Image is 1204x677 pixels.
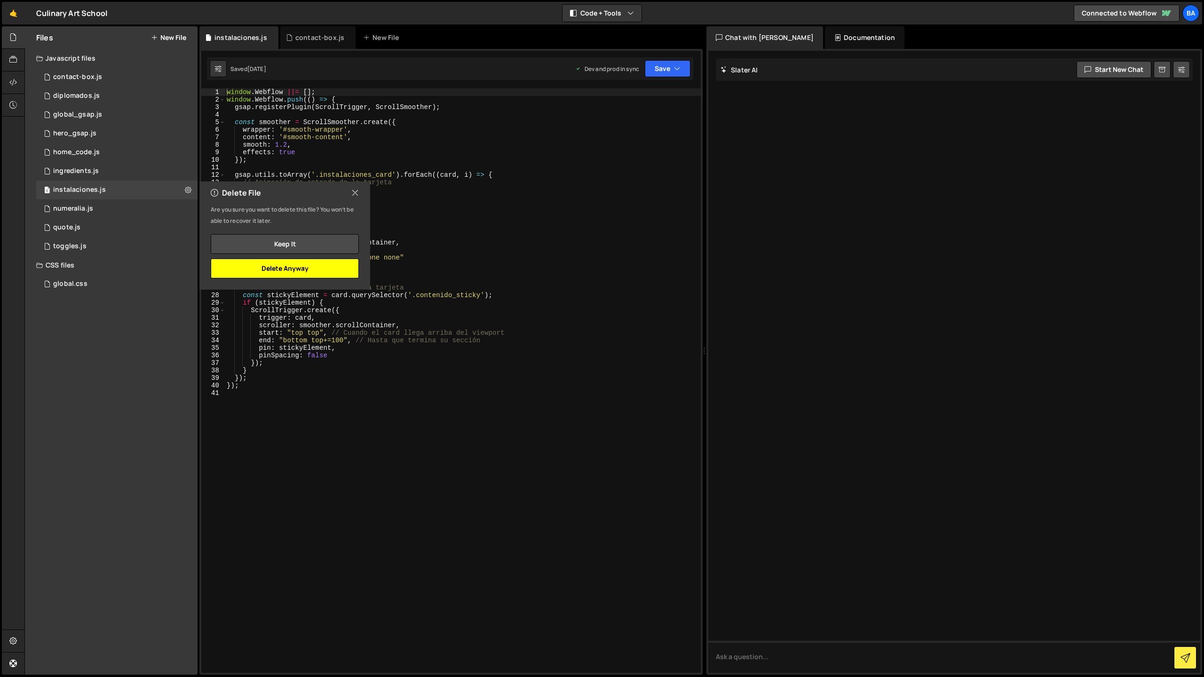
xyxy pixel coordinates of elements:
[201,367,225,374] div: 38
[825,26,904,49] div: Documentation
[36,275,198,293] div: 15007/42038.css
[201,344,225,352] div: 35
[53,167,99,175] div: ingredients.js
[211,204,359,227] p: Are you sure you want to delete this file? You won’t be able to recover it later.
[201,96,225,103] div: 2
[36,8,107,19] div: Culinary Art School
[36,143,198,162] div: 15007/39339.js
[53,223,80,232] div: quote.js
[2,2,25,24] a: 🤙
[44,187,50,195] span: 1
[211,188,261,198] h2: Delete File
[201,307,225,314] div: 30
[201,179,225,186] div: 13
[201,111,225,118] div: 4
[201,118,225,126] div: 5
[214,33,267,42] div: instalaciones.js
[36,68,198,87] div: contact-box.js
[201,164,225,171] div: 11
[363,33,403,42] div: New File
[201,156,225,164] div: 10
[562,5,642,22] button: Code + Tools
[53,73,102,81] div: contact-box.js
[53,280,87,288] div: global.css
[36,181,198,199] div: 15007/42652.js
[1077,61,1151,78] button: Start new chat
[201,322,225,329] div: 32
[295,33,344,42] div: contact-box.js
[201,134,225,141] div: 7
[201,382,225,389] div: 40
[53,242,87,251] div: toggles.js
[645,60,690,77] button: Save
[201,299,225,307] div: 29
[201,329,225,337] div: 33
[211,234,359,254] button: Keep it
[53,148,100,157] div: home_code.js
[211,259,359,278] button: Delete Anyway
[25,49,198,68] div: Javascript files
[53,129,96,138] div: hero_gsap.js
[201,149,225,156] div: 9
[36,162,198,181] div: 15007/40941.js
[53,205,93,213] div: numeralia.js
[201,171,225,179] div: 12
[25,256,198,275] div: CSS files
[201,359,225,367] div: 37
[151,34,186,41] button: New File
[201,337,225,344] div: 34
[201,314,225,322] div: 31
[53,92,100,100] div: diplomados.js
[53,110,102,119] div: global_gsap.js
[201,103,225,111] div: 3
[247,65,266,73] div: [DATE]
[201,374,225,382] div: 39
[53,186,106,194] div: instalaciones.js
[230,65,266,73] div: Saved
[36,237,198,256] div: 15007/42269.js
[201,352,225,359] div: 36
[36,32,53,43] h2: Files
[1074,5,1180,22] a: Connected to Webflow
[36,218,198,237] div: 15007/43268.js
[201,141,225,149] div: 8
[36,199,198,218] div: 15007/42235.js
[721,65,758,74] h2: Slater AI
[1182,5,1199,22] a: Ba
[36,105,198,124] div: 15007/39144.js
[706,26,823,49] div: Chat with [PERSON_NAME]
[201,126,225,134] div: 6
[36,124,198,143] div: 15007/39147.js
[201,291,225,299] div: 28
[575,65,639,73] div: Dev and prod in sync
[201,88,225,96] div: 1
[36,87,198,105] div: 15007/41507.js
[201,389,225,397] div: 41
